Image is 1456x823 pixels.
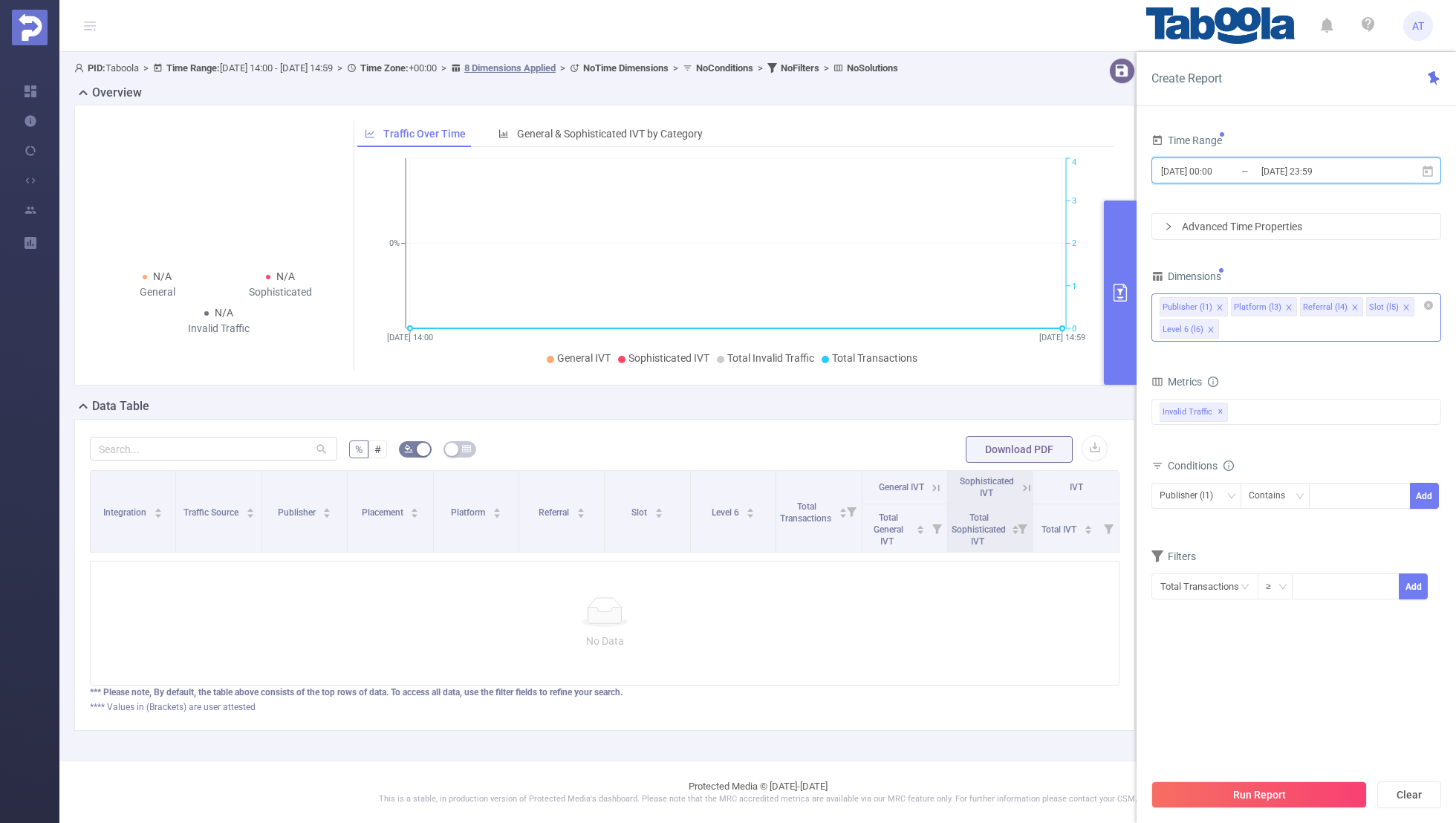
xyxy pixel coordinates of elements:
[960,476,1014,498] span: Sophisticated IVT
[1160,319,1219,339] li: Level 6 (l6)
[1412,11,1424,41] span: AT
[583,62,669,74] b: No Time Dimensions
[246,512,254,516] i: icon: caret-down
[278,507,318,518] span: Publisher
[411,506,419,510] i: icon: caret-up
[374,443,381,455] span: #
[1160,403,1228,422] span: Invalid Traffic
[1039,333,1085,342] tspan: [DATE] 14:59
[1266,574,1281,599] div: ≥
[916,523,925,532] div: Sort
[154,506,163,515] div: Sort
[323,506,331,510] i: icon: caret-up
[12,10,48,45] img: Protected Media
[1218,403,1223,421] span: ✕
[97,793,1419,806] p: This is a stable, in production version of Protected Media's dashboard. Please note that the MRC ...
[753,62,767,74] span: >
[1303,298,1348,317] div: Referral (l4)
[576,512,585,516] i: icon: caret-down
[1160,484,1223,508] div: Publisher (l1)
[874,513,903,547] span: Total General IVT
[1285,304,1293,313] i: icon: close
[747,506,755,510] i: icon: caret-up
[839,506,848,515] div: Sort
[1207,326,1215,335] i: icon: close
[276,270,295,282] span: N/A
[1084,528,1092,533] i: icon: caret-down
[556,62,570,74] span: >
[654,506,663,515] div: Sort
[166,62,220,74] b: Time Range:
[157,321,281,336] div: Invalid Traffic
[246,506,254,510] i: icon: caret-up
[103,507,149,518] span: Integration
[1234,298,1281,317] div: Platform (l3)
[1011,523,1020,532] div: Sort
[781,62,819,74] b: No Filters
[464,62,556,74] u: 8 Dimensions Applied
[96,284,219,300] div: General
[1151,134,1222,146] span: Time Range
[847,62,898,74] b: No Solutions
[1151,550,1196,562] span: Filters
[727,352,814,364] span: Total Invalid Traffic
[841,471,862,552] i: Filter menu
[1403,304,1410,313] i: icon: close
[88,62,105,74] b: PID:
[360,62,409,74] b: Time Zone:
[1377,781,1441,808] button: Clear
[712,507,741,518] span: Level 6
[557,352,611,364] span: General IVT
[952,513,1006,547] span: Total Sophisticated IVT
[1011,523,1019,527] i: icon: caret-up
[90,437,337,461] input: Search...
[1072,158,1076,168] tspan: 4
[1151,71,1222,85] span: Create Report
[1163,320,1203,339] div: Level 6 (l6)
[362,507,406,518] span: Placement
[576,506,585,515] div: Sort
[355,443,363,455] span: %
[215,307,233,319] span: N/A
[1084,523,1092,527] i: icon: caret-up
[926,504,947,552] i: Filter menu
[1072,282,1076,291] tspan: 1
[1208,377,1218,387] i: icon: info-circle
[819,62,833,74] span: >
[493,506,501,510] i: icon: caret-up
[410,506,419,515] div: Sort
[655,512,663,516] i: icon: caret-down
[451,507,487,518] span: Platform
[1164,222,1173,231] i: icon: right
[780,501,833,524] span: Total Transactions
[90,700,1119,714] div: **** Values in (Brackets) are user attested
[1260,161,1380,181] input: End date
[411,512,419,516] i: icon: caret-down
[323,512,331,516] i: icon: caret-down
[322,506,331,515] div: Sort
[219,284,342,300] div: Sophisticated
[1300,297,1363,316] li: Referral (l4)
[832,352,917,364] span: Total Transactions
[92,84,142,102] h2: Overview
[333,62,347,74] span: >
[839,506,848,510] i: icon: caret-up
[631,507,649,518] span: Slot
[747,512,755,516] i: icon: caret-down
[966,436,1073,463] button: Download PDF
[1070,482,1083,492] span: IVT
[404,444,413,453] i: icon: bg-colors
[1278,582,1287,593] i: icon: down
[139,62,153,74] span: >
[655,506,663,510] i: icon: caret-up
[1227,492,1236,502] i: icon: down
[493,512,501,516] i: icon: caret-down
[1072,196,1076,206] tspan: 3
[493,506,501,515] div: Sort
[1223,461,1234,471] i: icon: info-circle
[628,352,709,364] span: Sophisticated IVT
[917,528,925,533] i: icon: caret-down
[1152,214,1440,239] div: icon: rightAdvanced Time Properties
[1399,573,1428,599] button: Add
[498,129,509,139] i: icon: bar-chart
